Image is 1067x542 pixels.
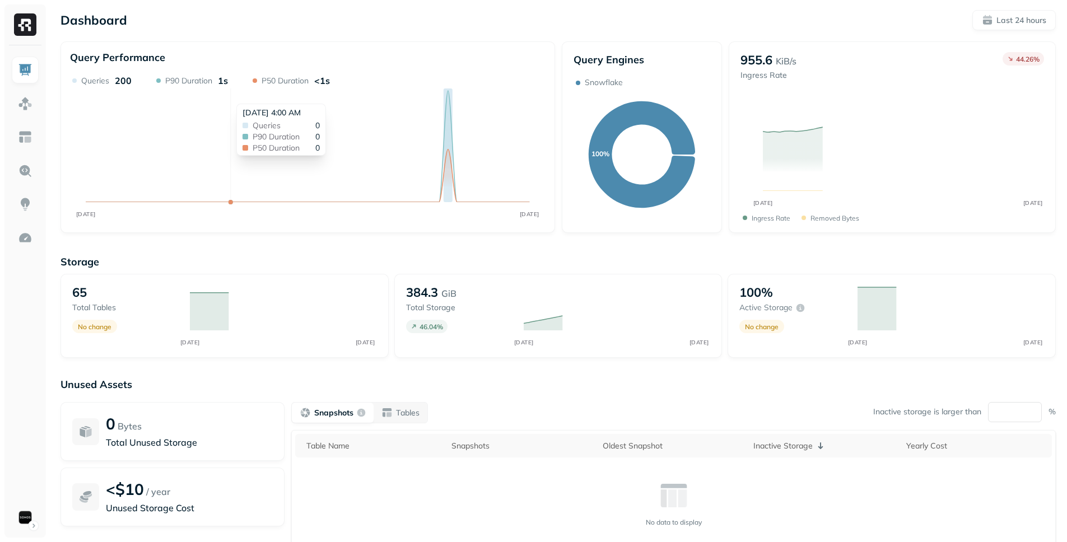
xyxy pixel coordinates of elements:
[441,287,456,300] p: GiB
[753,199,772,207] tspan: [DATE]
[585,77,623,88] p: Snowflake
[253,122,320,129] div: 0
[106,501,273,515] p: Unused Storage Cost
[253,133,320,141] div: 0
[18,231,32,245] img: Optimization
[356,339,375,346] tspan: [DATE]
[76,211,96,217] tspan: [DATE]
[314,75,330,86] p: <1s
[1023,199,1042,207] tspan: [DATE]
[591,149,609,158] text: 100%
[72,302,179,313] p: Total tables
[739,302,793,313] p: Active storage
[81,76,109,86] p: Queries
[314,408,353,418] p: Snapshots
[847,339,867,346] tspan: [DATE]
[739,284,773,300] p: 100%
[253,144,300,152] span: P50 Duration
[70,51,165,64] p: Query Performance
[78,323,111,331] p: No change
[60,378,1056,391] p: Unused Assets
[451,441,591,451] div: Snapshots
[18,130,32,144] img: Asset Explorer
[972,10,1056,30] button: Last 24 hours
[115,75,132,86] p: 200
[14,13,36,36] img: Ryft
[520,211,539,217] tspan: [DATE]
[646,518,702,526] p: No data to display
[165,76,212,86] p: P90 Duration
[18,96,32,111] img: Assets
[72,284,87,300] p: 65
[574,53,710,66] p: Query Engines
[689,339,709,346] tspan: [DATE]
[106,436,273,449] p: Total Unused Storage
[603,441,742,451] div: Oldest Snapshot
[60,255,1056,268] p: Storage
[18,163,32,178] img: Query Explorer
[253,144,320,152] div: 0
[406,284,438,300] p: 384.3
[106,479,144,499] p: <$10
[1049,406,1056,417] p: %
[420,323,443,331] p: 46.04 %
[906,441,1046,451] div: Yearly Cost
[996,15,1046,26] p: Last 24 hours
[406,302,512,313] p: Total storage
[146,485,170,498] p: / year
[740,70,796,81] p: Ingress Rate
[106,414,115,433] p: 0
[514,339,533,346] tspan: [DATE]
[745,323,779,331] p: No change
[17,510,33,525] img: Sonos
[752,214,790,222] p: Ingress Rate
[776,54,796,68] p: KiB/s
[180,339,200,346] tspan: [DATE]
[396,408,420,418] p: Tables
[18,197,32,212] img: Insights
[306,441,440,451] div: Table Name
[810,214,859,222] p: Removed bytes
[60,12,127,28] p: Dashboard
[118,419,142,433] p: Bytes
[253,133,300,141] span: P90 Duration
[262,76,309,86] p: P50 Duration
[1023,339,1042,346] tspan: [DATE]
[18,63,32,77] img: Dashboard
[253,122,281,129] span: Queries
[1016,55,1040,63] p: 44.26 %
[740,52,772,68] p: 955.6
[873,406,981,417] p: Inactive storage is larger than
[218,75,228,86] p: 1s
[753,441,813,451] p: Inactive Storage
[243,108,320,118] div: [DATE] 4:00 AM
